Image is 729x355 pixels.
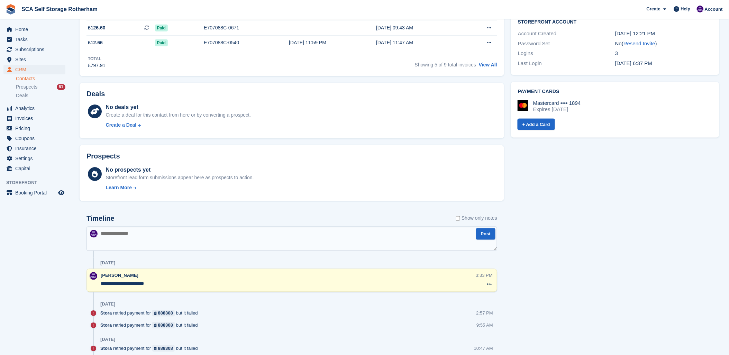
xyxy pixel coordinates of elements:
div: E707088C-0671 [204,24,289,31]
span: Help [681,6,691,12]
div: Create a deal for this contact from here or by converting a prospect. [106,111,251,119]
div: retried payment for but it failed [100,310,201,317]
span: Paid [155,25,168,31]
span: Home [15,25,57,34]
div: Storefront lead form submissions appear here as prospects to action. [106,174,254,181]
h2: Timeline [86,215,115,223]
div: 888308 [158,322,173,329]
span: Create [647,6,660,12]
a: SCA Self Storage Rotherham [19,3,100,15]
img: stora-icon-8386f47178a22dfd0bd8f6a31ec36ba5ce8667c1dd55bd0f319d3a0aa187defe.svg [6,4,16,15]
a: menu [3,124,65,133]
span: Invoices [15,113,57,123]
div: Create a Deal [106,121,137,129]
a: + Add a Card [518,119,555,130]
div: 3 [615,49,712,57]
div: [DATE] [100,337,115,343]
span: Stora [100,345,112,352]
div: 2:57 PM [476,310,493,317]
a: 888308 [152,310,175,317]
div: Expires [DATE] [533,106,581,112]
div: [DATE] 09:43 AM [376,24,463,31]
a: 888308 [152,345,175,352]
span: Settings [15,154,57,163]
a: menu [3,154,65,163]
span: Paid [155,39,168,46]
div: [DATE] [100,261,115,266]
h2: Deals [86,90,105,98]
div: 9:55 AM [476,322,493,329]
a: Prospects 61 [16,83,65,91]
img: Kelly Neesham [90,230,98,238]
a: menu [3,35,65,44]
span: [PERSON_NAME] [101,273,138,278]
a: Create a Deal [106,121,251,129]
button: Post [476,228,495,240]
span: Booking Portal [15,188,57,198]
a: Preview store [57,189,65,197]
div: retried payment for but it failed [100,345,201,352]
h2: Payment cards [518,89,712,94]
a: menu [3,134,65,143]
a: menu [3,144,65,153]
a: View All [479,62,497,67]
span: Sites [15,55,57,64]
a: menu [3,65,65,74]
h2: Storefront Account [518,18,712,25]
input: Show only notes [456,215,460,222]
time: 2025-07-30 17:37:32 UTC [615,60,652,66]
div: Last Login [518,60,615,67]
div: 3:33 PM [476,272,493,279]
a: menu [3,55,65,64]
span: Capital [15,164,57,173]
span: Tasks [15,35,57,44]
span: Pricing [15,124,57,133]
a: Contacts [16,75,65,82]
a: menu [3,113,65,123]
span: £12.66 [88,39,103,46]
span: Analytics [15,103,57,113]
a: menu [3,103,65,113]
div: [DATE] 11:59 PM [289,39,376,46]
a: 888308 [152,322,175,329]
a: menu [3,25,65,34]
span: Stora [100,322,112,329]
span: Insurance [15,144,57,153]
div: [DATE] [100,302,115,307]
span: Deals [16,92,28,99]
div: 888308 [158,310,173,317]
span: Account [705,6,723,13]
div: Total [88,56,106,62]
div: No deals yet [106,103,251,111]
img: Mastercard Logo [518,100,529,111]
a: Resend Invite [623,40,655,46]
span: Prospects [16,84,37,90]
span: Subscriptions [15,45,57,54]
a: menu [3,188,65,198]
span: CRM [15,65,57,74]
img: Kelly Neesham [697,6,704,12]
a: Learn More [106,184,254,191]
div: Password Set [518,40,615,48]
a: menu [3,164,65,173]
div: E707088C-0540 [204,39,289,46]
h2: Prospects [86,152,120,160]
div: [DATE] 11:47 AM [376,39,463,46]
div: Account Created [518,30,615,38]
div: retried payment for but it failed [100,322,201,329]
div: No prospects yet [106,166,254,174]
label: Show only notes [456,215,497,222]
div: 888308 [158,345,173,352]
span: Stora [100,310,112,317]
img: Kelly Neesham [90,272,97,280]
div: [DATE] 12:21 PM [615,30,712,38]
div: £797.91 [88,62,106,69]
div: 61 [57,84,65,90]
div: No [615,40,712,48]
a: Deals [16,92,65,99]
a: menu [3,45,65,54]
div: Logins [518,49,615,57]
div: Mastercard •••• 1894 [533,100,581,106]
div: Learn More [106,184,132,191]
span: £126.60 [88,24,106,31]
